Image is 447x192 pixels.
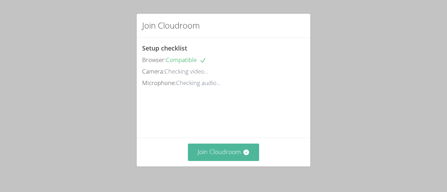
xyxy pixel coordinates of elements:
[142,79,176,87] span: Microphone:
[142,19,200,32] h2: Join Cloudroom
[164,67,208,75] span: Checking video...
[166,56,206,64] span: Compatible
[176,79,221,87] span: Checking audio...
[142,44,187,52] span: Setup checklist
[142,56,166,64] span: Browser:
[188,144,259,161] button: Join Cloudroom
[142,67,164,75] span: Camera:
